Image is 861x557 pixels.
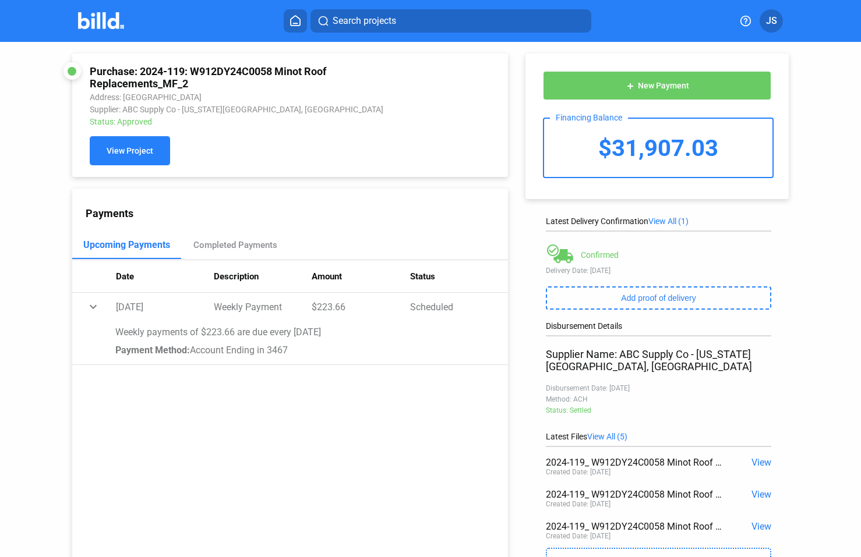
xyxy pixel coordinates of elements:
[760,9,783,33] button: JS
[638,81,689,91] span: New Payment
[116,293,214,321] td: [DATE]
[116,260,214,293] th: Date
[543,71,771,100] button: New Payment
[90,105,411,114] div: Supplier: ABC Supply Co - [US_STATE][GEOGRAPHIC_DATA], [GEOGRAPHIC_DATA]
[766,14,777,28] span: JS
[546,267,771,275] div: Delivery Date: [DATE]
[214,293,312,321] td: Weekly Payment
[648,217,689,226] span: View All (1)
[410,260,508,293] th: Status
[546,286,771,310] button: Add proof of delivery
[546,500,611,508] div: Created Date: [DATE]
[581,250,619,260] div: Confirmed
[312,260,410,293] th: Amount
[587,432,627,441] span: View All (5)
[312,293,410,321] td: $223.66
[546,457,726,468] div: 2024-119_ W912DY24C0058 Minot Roof Replacements_MF_2 - MF Purchase Statement.pdf
[550,113,628,122] div: Financing Balance
[310,9,591,33] button: Search projects
[546,348,771,372] div: Supplier Name: ABC Supply Co - [US_STATE][GEOGRAPHIC_DATA], [GEOGRAPHIC_DATA]
[107,147,153,156] span: View Project
[546,468,611,476] div: Created Date: [DATE]
[544,119,772,177] div: $31,907.03
[546,384,771,392] div: Disbursement Date: [DATE]
[751,521,771,532] span: View
[626,81,635,91] mat-icon: add
[90,136,170,165] button: View Project
[546,432,771,441] div: Latest Files
[546,321,771,331] div: Disbursement Details
[115,327,494,338] div: Weekly payments of $223.66 are due every [DATE]
[115,345,494,356] div: Account Ending in 3467
[83,239,170,250] div: Upcoming Payments
[546,217,771,226] div: Latest Delivery Confirmation
[90,93,411,102] div: Address: [GEOGRAPHIC_DATA]
[546,489,726,500] div: 2024-119_ W912DY24C0058 Minot Roof Replacements_MF_2 - MF Purchase Statement.pdf
[90,65,411,90] div: Purchase: 2024-119: W912DY24C0058 Minot Roof Replacements_MF_2
[546,406,771,414] div: Status: Settled
[90,117,411,126] div: Status: Approved
[751,489,771,500] span: View
[546,532,611,540] div: Created Date: [DATE]
[214,260,312,293] th: Description
[546,521,726,532] div: 2024-119_ W912DY24C0058 Minot Roof Replacements_MF_2 - MF Purchase Statement.pdf
[115,345,190,356] span: Payment Method:
[193,240,277,250] div: Completed Payments
[410,293,508,321] td: Scheduled
[621,293,696,303] span: Add proof of delivery
[333,14,396,28] span: Search projects
[751,457,771,468] span: View
[86,207,508,219] div: Payments
[546,395,771,403] div: Method: ACH
[78,12,124,29] img: Billd Company Logo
